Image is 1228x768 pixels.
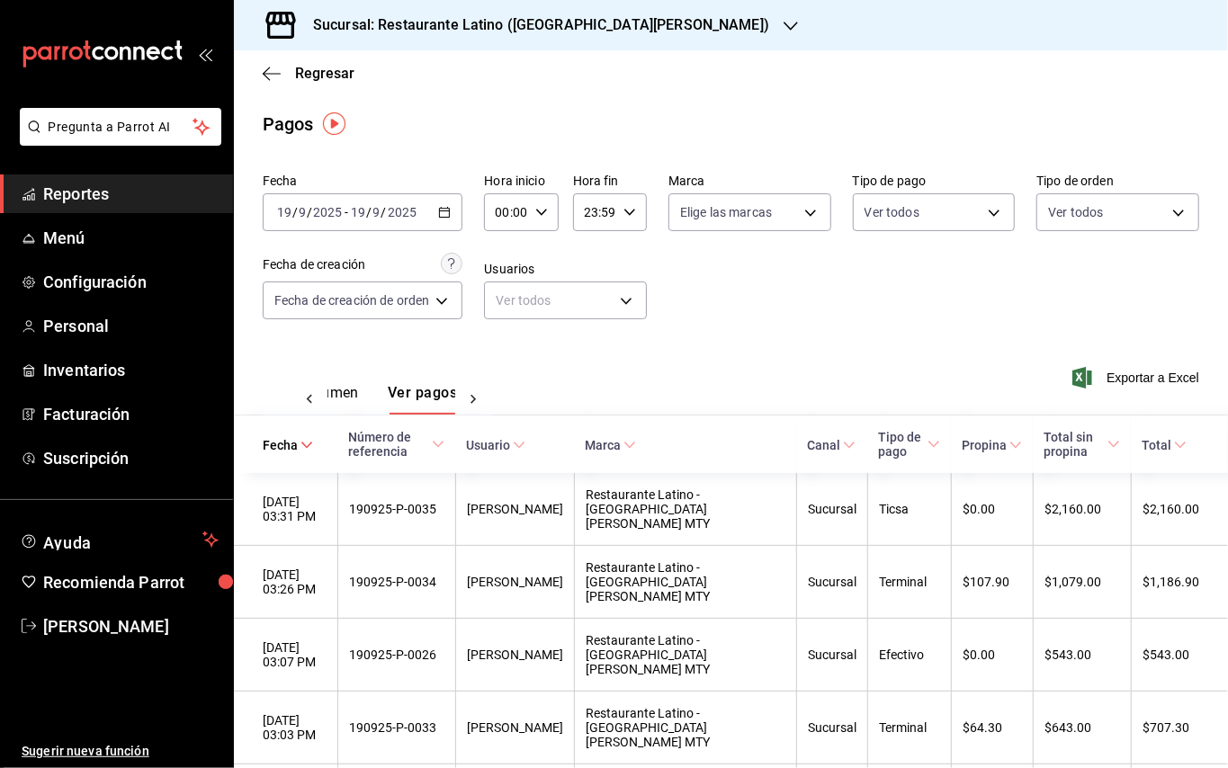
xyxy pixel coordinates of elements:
div: $0.00 [963,502,1022,516]
span: Suscripción [43,446,219,470]
span: Marca [585,438,636,452]
span: Regresar [295,65,354,82]
div: [PERSON_NAME] [467,502,563,516]
label: Usuarios [484,263,647,276]
div: $0.00 [963,647,1022,662]
div: Ticsa [879,502,940,516]
span: Propina [962,438,1022,452]
div: Sucursal [808,575,856,589]
div: 190925-P-0033 [349,720,444,735]
div: [PERSON_NAME] [467,720,563,735]
span: Ver todos [865,203,919,221]
input: ---- [312,205,343,219]
div: 190925-P-0034 [349,575,444,589]
div: Restaurante Latino - [GEOGRAPHIC_DATA][PERSON_NAME] MTY [586,633,785,676]
span: Pregunta a Parrot AI [49,118,193,137]
div: Sucursal [808,720,856,735]
input: -- [276,205,292,219]
span: Canal [807,438,856,452]
div: Restaurante Latino - [GEOGRAPHIC_DATA][PERSON_NAME] MTY [586,487,785,531]
span: Fecha [263,438,313,452]
span: Configuración [43,270,219,294]
span: Reportes [43,182,219,206]
img: Tooltip marker [323,112,345,135]
label: Fecha [263,175,462,188]
div: Restaurante Latino - [GEOGRAPHIC_DATA][PERSON_NAME] MTY [586,560,785,603]
div: Terminal [879,575,940,589]
span: Elige las marcas [680,203,772,221]
label: Tipo de orden [1036,175,1199,188]
span: Sugerir nueva función [22,742,219,761]
span: - [345,205,348,219]
div: [DATE] 03:26 PM [263,567,327,596]
div: Ver todos [484,281,647,319]
span: Ver todos [1048,203,1103,221]
div: [DATE] 03:07 PM [263,640,327,669]
div: [DATE] 03:31 PM [263,495,327,523]
label: Tipo de pago [853,175,1016,188]
input: ---- [387,205,417,219]
input: -- [350,205,366,219]
div: $2,160.00 [1143,502,1199,516]
span: Usuario [466,438,525,452]
span: Facturación [43,402,219,426]
div: 190925-P-0035 [349,502,444,516]
div: $543.00 [1143,647,1199,662]
span: Personal [43,314,219,338]
label: Hora inicio [484,175,558,188]
span: Inventarios [43,358,219,382]
div: $543.00 [1044,647,1120,662]
span: Ayuda [43,529,195,550]
div: Fecha de creación [263,255,365,274]
div: [DATE] 03:03 PM [263,713,327,742]
span: Fecha de creación de orden [274,291,429,309]
div: Terminal [879,720,940,735]
span: [PERSON_NAME] [43,614,219,639]
div: $1,186.90 [1143,575,1199,589]
input: -- [298,205,307,219]
div: Pagos [263,111,314,138]
span: Número de referencia [348,430,444,459]
div: $64.30 [963,720,1022,735]
div: Sucursal [808,502,856,516]
div: [PERSON_NAME] [467,647,563,662]
button: open_drawer_menu [198,47,212,61]
span: / [307,205,312,219]
span: / [292,205,298,219]
div: $107.90 [963,575,1022,589]
h3: Sucursal: Restaurante Latino ([GEOGRAPHIC_DATA][PERSON_NAME]) [299,14,769,36]
span: / [381,205,387,219]
div: [PERSON_NAME] [467,575,563,589]
span: Menú [43,226,219,250]
div: Restaurante Latino - [GEOGRAPHIC_DATA][PERSON_NAME] MTY [586,706,785,749]
button: Pregunta a Parrot AI [20,108,221,146]
div: 190925-P-0026 [349,647,444,662]
div: Efectivo [879,647,940,662]
button: Regresar [263,65,354,82]
div: navigation tabs [275,384,403,415]
span: Recomienda Parrot [43,570,219,594]
div: $643.00 [1044,720,1120,735]
div: $707.30 [1143,720,1199,735]
a: Pregunta a Parrot AI [13,130,221,149]
button: Ver pagos [388,384,457,415]
button: Exportar a Excel [1076,367,1199,388]
span: Total sin propina [1044,430,1120,459]
label: Marca [668,175,831,188]
div: $1,079.00 [1044,575,1120,589]
div: $2,160.00 [1044,502,1120,516]
span: Tipo de pago [878,430,940,459]
input: -- [372,205,381,219]
label: Hora fin [573,175,647,188]
span: / [366,205,372,219]
span: Total [1142,438,1187,452]
div: Sucursal [808,647,856,662]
